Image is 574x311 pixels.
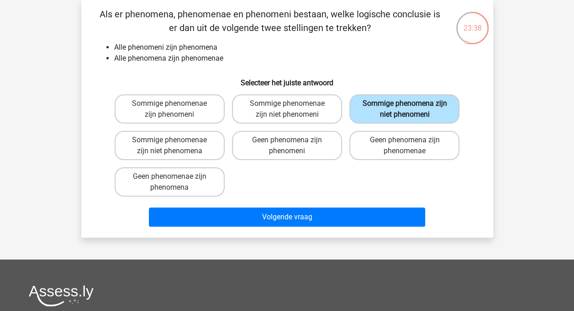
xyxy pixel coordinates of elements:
[232,94,342,124] label: Sommige phenomenae zijn niet phenomeni
[115,131,225,160] label: Sommige phenomenae zijn niet phenomena
[115,167,225,197] label: Geen phenomenae zijn phenomena
[96,7,444,35] p: Als er phenomena, phenomenae en phenomeni bestaan, welke logische conclusie is er dan uit de volg...
[114,42,479,53] li: Alle phenomeni zijn phenomena
[455,11,490,34] div: 23:38
[29,285,94,306] img: Assessly logo
[349,131,459,160] label: Geen phenomena zijn phenomenae
[96,71,479,87] h6: Selecteer het juiste antwoord
[349,94,459,124] label: Sommige phenomena zijn niet phenomeni
[114,53,479,64] li: Alle phenomena zijn phenomenae
[232,131,342,160] label: Geen phenomena zijn phenomeni
[149,207,425,227] button: Volgende vraag
[115,94,225,124] label: Sommige phenomenae zijn phenomeni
